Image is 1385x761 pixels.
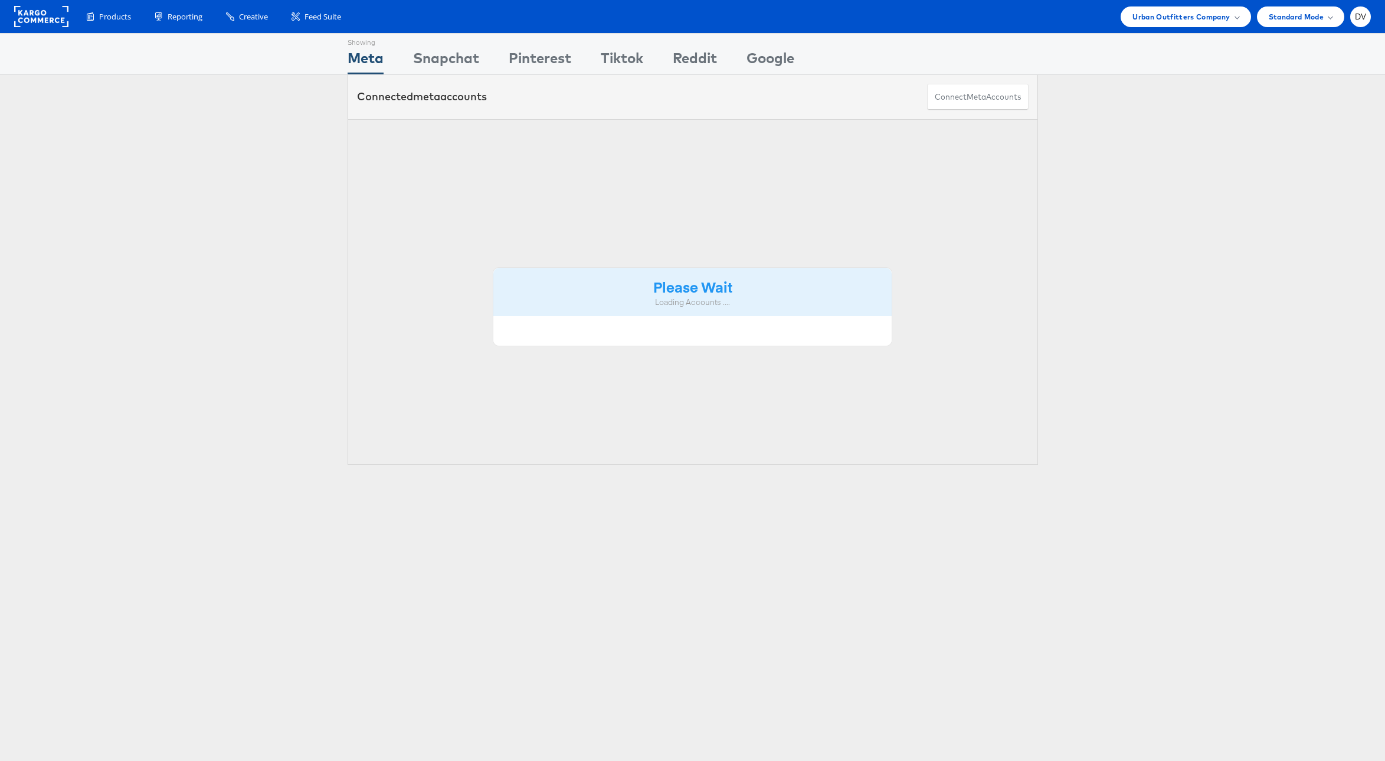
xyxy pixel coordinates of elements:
[601,48,643,74] div: Tiktok
[239,11,268,22] span: Creative
[1132,11,1230,23] span: Urban Outfitters Company
[746,48,794,74] div: Google
[348,34,384,48] div: Showing
[653,277,732,296] strong: Please Wait
[348,48,384,74] div: Meta
[673,48,717,74] div: Reddit
[304,11,341,22] span: Feed Suite
[927,84,1029,110] button: ConnectmetaAccounts
[413,48,479,74] div: Snapchat
[967,91,986,103] span: meta
[502,297,883,308] div: Loading Accounts ....
[99,11,131,22] span: Products
[168,11,202,22] span: Reporting
[1269,11,1324,23] span: Standard Mode
[1355,13,1367,21] span: DV
[357,89,487,104] div: Connected accounts
[413,90,440,103] span: meta
[509,48,571,74] div: Pinterest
